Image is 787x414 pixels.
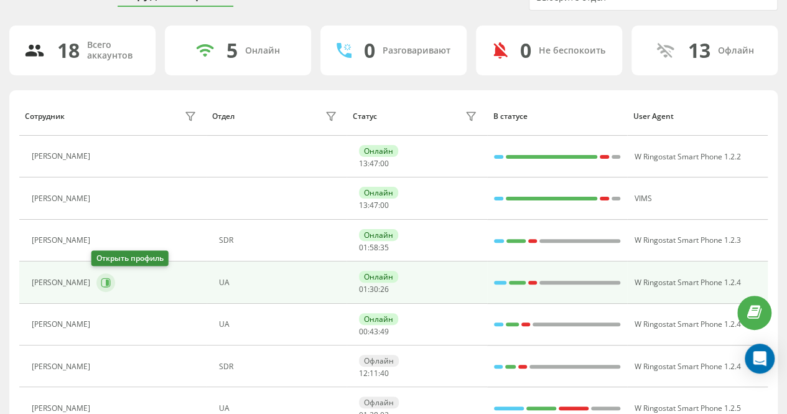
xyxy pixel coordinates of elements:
[32,362,93,371] div: [PERSON_NAME]
[25,112,65,121] div: Сотрудник
[32,194,93,203] div: [PERSON_NAME]
[359,284,368,294] span: 01
[370,368,378,379] span: 11
[634,235,740,245] span: W Ringostat Smart Phone 1.2.3
[245,45,280,56] div: Онлайн
[634,403,740,413] span: W Ringostat Smart Phone 1.2.5
[745,344,775,374] div: Open Intercom Messenger
[359,159,389,168] div: : :
[539,45,605,56] div: Не беспокоить
[634,319,740,329] span: W Ringostat Smart Phone 1.2.4
[57,39,80,62] div: 18
[634,193,651,204] span: VIMS
[32,320,93,329] div: [PERSON_NAME]
[364,39,375,62] div: 0
[32,236,93,245] div: [PERSON_NAME]
[219,236,340,245] div: SDR
[359,285,389,294] div: : :
[359,369,389,378] div: : :
[380,242,389,253] span: 35
[718,45,754,56] div: Офлайн
[32,404,93,413] div: [PERSON_NAME]
[219,362,340,371] div: SDR
[370,242,378,253] span: 58
[219,278,340,287] div: UA
[219,404,340,413] div: UA
[359,243,389,252] div: : :
[359,158,368,169] span: 13
[380,368,389,379] span: 40
[226,39,238,62] div: 5
[359,200,368,210] span: 13
[353,112,377,121] div: Статус
[359,271,398,283] div: Онлайн
[634,277,740,288] span: W Ringostat Smart Phone 1.2.4
[359,397,399,408] div: Офлайн
[32,152,93,161] div: [PERSON_NAME]
[359,187,398,199] div: Онлайн
[32,278,93,287] div: [PERSON_NAME]
[87,40,141,61] div: Всего аккаунтов
[634,361,740,372] span: W Ringostat Smart Phone 1.2.4
[359,229,398,241] div: Онлайн
[359,201,389,210] div: : :
[359,327,389,336] div: : :
[359,145,398,157] div: Онлайн
[359,355,399,367] div: Офлайн
[359,326,368,337] span: 00
[370,158,378,169] span: 47
[359,313,398,325] div: Онлайн
[212,112,235,121] div: Отдел
[493,112,622,121] div: В статусе
[520,39,531,62] div: 0
[380,284,389,294] span: 26
[359,368,368,379] span: 12
[380,326,389,337] span: 49
[359,242,368,253] span: 01
[91,251,169,266] div: Открыть профиль
[370,200,378,210] span: 47
[370,326,378,337] span: 43
[219,320,340,329] div: UA
[688,39,710,62] div: 13
[383,45,450,56] div: Разговаривают
[380,158,389,169] span: 00
[633,112,762,121] div: User Agent
[370,284,378,294] span: 30
[634,151,740,162] span: W Ringostat Smart Phone 1.2.2
[380,200,389,210] span: 00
